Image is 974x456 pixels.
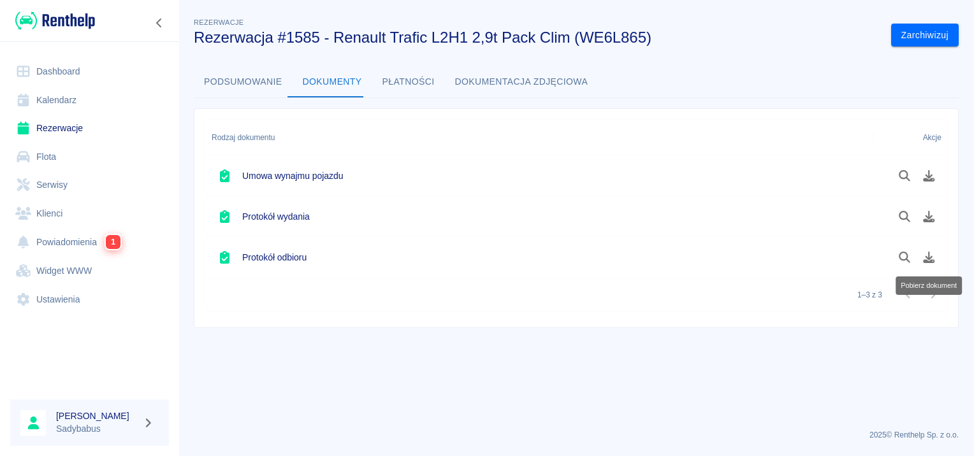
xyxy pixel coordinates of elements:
[445,67,599,97] button: Dokumentacja zdjęciowa
[212,120,275,155] div: Rodzaj dokumentu
[242,169,343,182] h6: Umowa wynajmu pojazdu
[892,165,917,187] button: Podgląd dokumentu
[56,410,138,422] h6: [PERSON_NAME]
[923,120,941,155] div: Akcje
[372,67,445,97] button: Płatności
[242,210,310,223] h6: Protokół wydania
[917,165,941,187] button: Pobierz dokument
[106,235,120,250] span: 1
[873,120,948,155] div: Akcje
[917,206,941,227] button: Pobierz dokument
[892,206,917,227] button: Podgląd dokumentu
[10,285,169,314] a: Ustawienia
[194,29,881,46] h3: Rezerwacja #1585 - Renault Trafic L2H1 2,9t Pack Clim (WE6L865)
[293,67,372,97] button: Dokumenty
[15,10,95,31] img: Renthelp logo
[892,246,917,268] button: Podgląd dokumentu
[10,199,169,228] a: Klienci
[857,289,882,301] p: 1–3 z 3
[56,422,138,436] p: Sadybabus
[150,15,169,31] button: Zwiń nawigację
[891,24,959,47] button: Zarchiwizuj
[194,67,293,97] button: Podsumowanie
[896,276,962,295] div: Pobierz dokument
[194,18,243,26] span: Rezerwacje
[194,429,959,441] p: 2025 © Renthelp Sp. z o.o.
[205,120,873,155] div: Rodzaj dokumentu
[242,251,307,264] h6: Protokół odbioru
[10,10,95,31] a: Renthelp logo
[10,143,169,171] a: Flota
[10,257,169,285] a: Widget WWW
[10,57,169,86] a: Dashboard
[10,227,169,257] a: Powiadomienia1
[10,86,169,115] a: Kalendarz
[917,246,941,268] button: Pobierz dokument
[10,114,169,143] a: Rezerwacje
[10,171,169,199] a: Serwisy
